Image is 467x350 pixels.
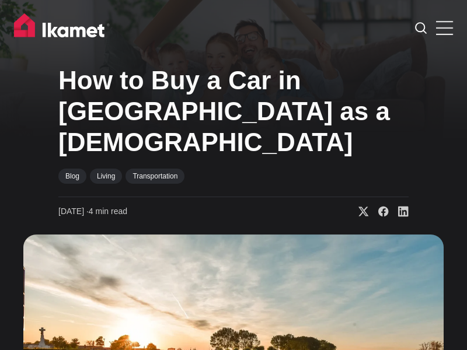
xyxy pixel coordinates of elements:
[90,169,122,184] a: Living
[349,206,369,218] a: Share on X
[58,206,127,218] time: 4 min read
[126,169,184,184] a: Transportation
[58,65,409,157] h1: How to Buy a Car in [GEOGRAPHIC_DATA] as a [DEMOGRAPHIC_DATA]
[389,206,409,218] a: Share on Linkedin
[58,206,89,216] span: [DATE] ∙
[14,13,110,43] img: Ikamet home
[369,206,389,218] a: Share on Facebook
[58,169,86,184] a: Blog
